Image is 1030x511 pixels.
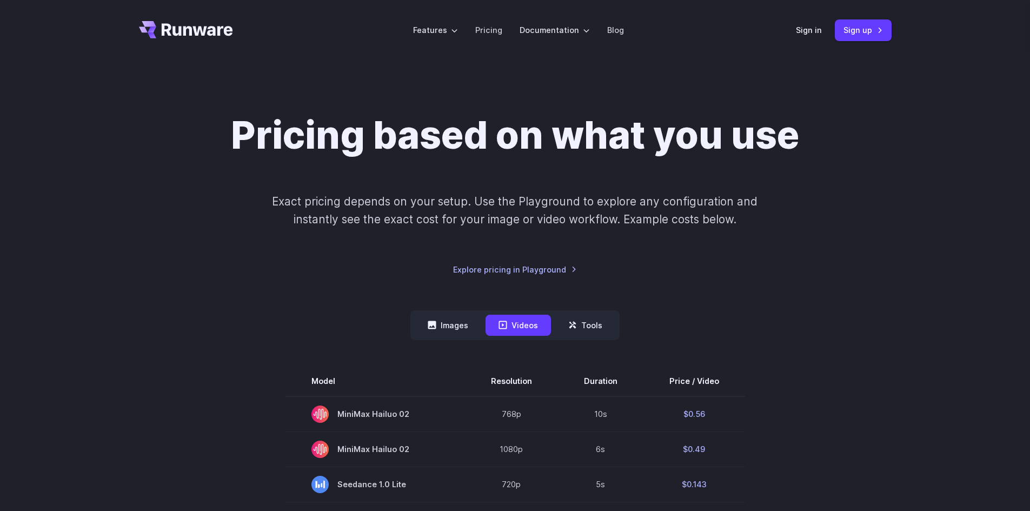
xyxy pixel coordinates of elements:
span: MiniMax Hailuo 02 [311,406,439,423]
td: 720p [465,467,558,502]
button: Images [415,315,481,336]
th: Resolution [465,366,558,396]
a: Sign in [796,24,822,36]
td: $0.49 [643,432,745,467]
a: Blog [607,24,624,36]
label: Documentation [520,24,590,36]
p: Exact pricing depends on your setup. Use the Playground to explore any configuration and instantl... [251,193,778,229]
label: Features [413,24,458,36]
td: $0.56 [643,396,745,432]
td: 10s [558,396,643,432]
a: Sign up [835,19,892,41]
button: Tools [555,315,615,336]
td: 5s [558,467,643,502]
span: MiniMax Hailuo 02 [311,441,439,458]
td: 1080p [465,432,558,467]
td: $0.143 [643,467,745,502]
th: Model [285,366,465,396]
button: Videos [486,315,551,336]
span: Seedance 1.0 Lite [311,476,439,493]
h1: Pricing based on what you use [231,112,799,158]
a: Explore pricing in Playground [453,263,577,276]
th: Duration [558,366,643,396]
td: 6s [558,432,643,467]
th: Price / Video [643,366,745,396]
td: 768p [465,396,558,432]
a: Pricing [475,24,502,36]
a: Go to / [139,21,233,38]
